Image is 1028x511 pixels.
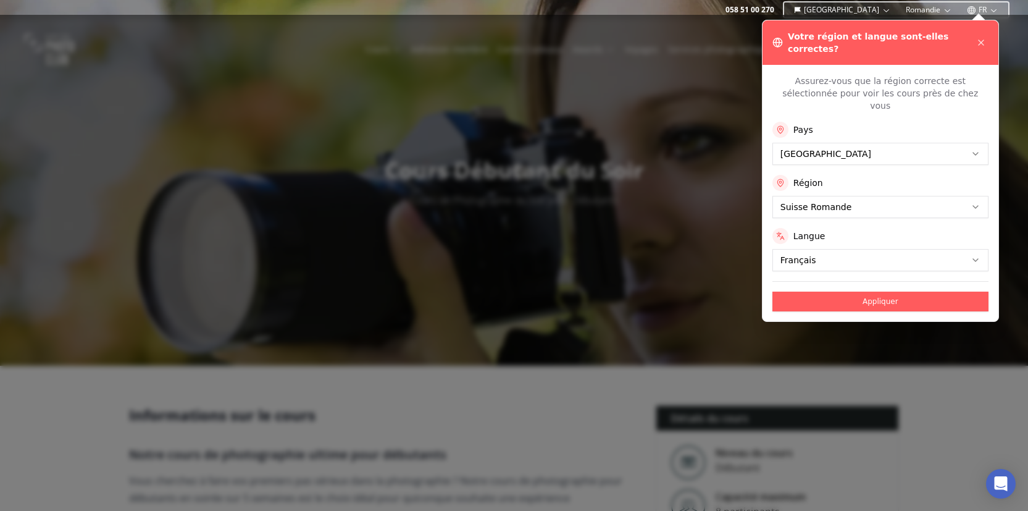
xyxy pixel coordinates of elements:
button: Romandie [901,2,957,17]
button: Appliquer [772,292,988,311]
p: Assurez-vous que la région correcte est sélectionnée pour voir les cours près de chez vous [772,75,988,112]
button: [GEOGRAPHIC_DATA] [789,2,896,17]
h3: Votre région et langue sont-elles correctes? [788,30,974,55]
a: 058 51 00 270 [725,5,774,15]
button: FR [962,2,1003,17]
label: Langue [793,230,825,242]
div: Open Intercom Messenger [986,469,1016,499]
label: Pays [793,124,813,136]
label: Région [793,177,823,189]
